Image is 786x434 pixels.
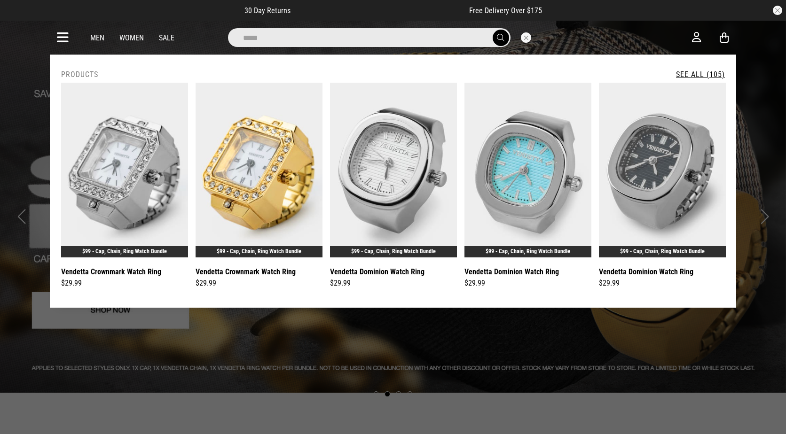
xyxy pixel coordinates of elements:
[599,266,693,278] a: Vendetta Dominion Watch Ring
[599,278,726,289] div: $29.99
[217,248,301,255] a: $99 - Cap, Chain, Ring Watch Bundle
[82,248,167,255] a: $99 - Cap, Chain, Ring Watch Bundle
[61,278,188,289] div: $29.99
[119,33,144,42] a: Women
[8,4,36,32] button: Open LiveChat chat widget
[309,6,450,15] iframe: Customer reviews powered by Trustpilot
[61,266,161,278] a: Vendetta Crownmark Watch Ring
[244,6,291,15] span: 30 Day Returns
[196,83,322,257] img: Vendetta Crownmark Watch Ring in Multi
[599,83,726,257] img: Vendetta Dominion Watch Ring in Silver
[330,83,457,257] img: Vendetta Dominion Watch Ring in Silver
[464,83,591,257] img: Vendetta Dominion Watch Ring in Silver
[521,32,531,43] button: Close search
[620,248,705,255] a: $99 - Cap, Chain, Ring Watch Bundle
[61,70,98,79] h2: Products
[159,33,174,42] a: Sale
[486,248,570,255] a: $99 - Cap, Chain, Ring Watch Bundle
[196,266,296,278] a: Vendetta Crownmark Watch Ring
[61,83,188,257] img: Vendetta Crownmark Watch Ring in Silver
[90,33,104,42] a: Men
[330,266,424,278] a: Vendetta Dominion Watch Ring
[351,248,436,255] a: $99 - Cap, Chain, Ring Watch Bundle
[469,6,542,15] span: Free Delivery Over $175
[196,278,322,289] div: $29.99
[330,278,457,289] div: $29.99
[464,278,591,289] div: $29.99
[676,70,725,79] a: See All (105)
[464,266,559,278] a: Vendetta Dominion Watch Ring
